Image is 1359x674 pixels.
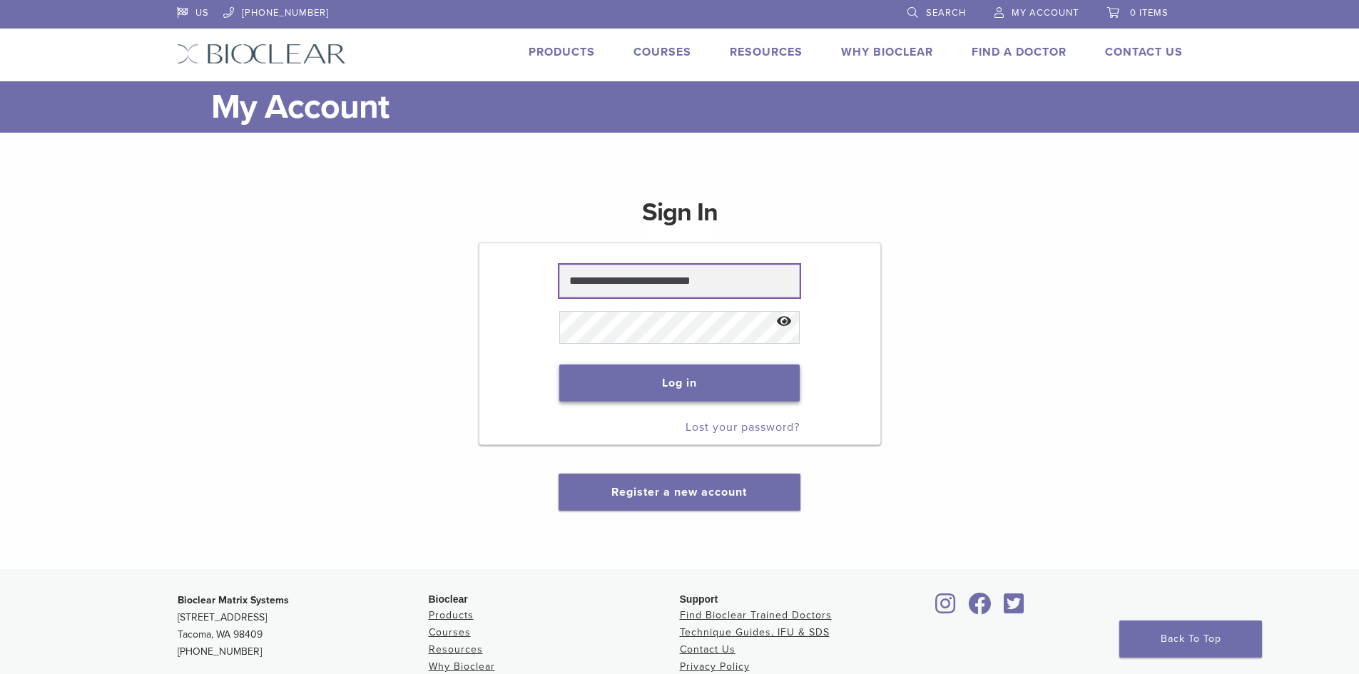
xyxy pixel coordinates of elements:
[1130,7,1169,19] span: 0 items
[686,420,800,434] a: Lost your password?
[1119,621,1262,658] a: Back To Top
[178,592,429,660] p: [STREET_ADDRESS] Tacoma, WA 98409 [PHONE_NUMBER]
[642,195,718,241] h1: Sign In
[931,601,961,616] a: Bioclear
[680,593,718,605] span: Support
[680,609,832,621] a: Find Bioclear Trained Doctors
[429,660,495,673] a: Why Bioclear
[730,45,803,59] a: Resources
[680,643,736,655] a: Contact Us
[964,601,997,616] a: Bioclear
[429,626,471,638] a: Courses
[429,593,468,605] span: Bioclear
[211,81,1183,133] h1: My Account
[769,304,800,340] button: Show password
[611,485,747,499] a: Register a new account
[559,474,800,511] button: Register a new account
[680,660,750,673] a: Privacy Policy
[429,609,474,621] a: Products
[177,44,346,64] img: Bioclear
[841,45,933,59] a: Why Bioclear
[178,594,289,606] strong: Bioclear Matrix Systems
[633,45,691,59] a: Courses
[926,7,966,19] span: Search
[1012,7,1079,19] span: My Account
[529,45,595,59] a: Products
[1105,45,1183,59] a: Contact Us
[559,364,800,402] button: Log in
[680,626,830,638] a: Technique Guides, IFU & SDS
[999,601,1029,616] a: Bioclear
[972,45,1067,59] a: Find A Doctor
[429,643,483,655] a: Resources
